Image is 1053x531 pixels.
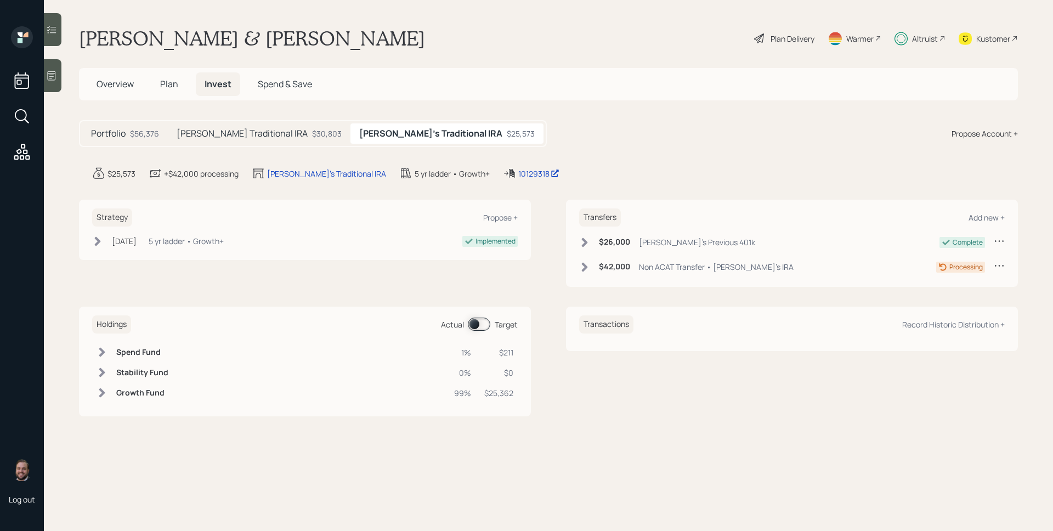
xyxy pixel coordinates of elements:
h6: Growth Fund [116,388,168,398]
div: Target [495,319,518,330]
span: Invest [205,78,231,90]
div: Non ACAT Transfer • [PERSON_NAME]'s IRA [639,261,794,273]
div: 0% [454,367,471,379]
div: 5 yr ladder • Growth+ [149,235,224,247]
h6: $42,000 [599,262,630,272]
h5: Portfolio [91,128,126,139]
div: 1% [454,347,471,358]
div: $25,362 [484,387,513,399]
div: 99% [454,387,471,399]
div: $25,573 [107,168,135,179]
div: $211 [484,347,513,358]
div: Propose Account + [952,128,1018,139]
h6: Spend Fund [116,348,168,357]
h1: [PERSON_NAME] & [PERSON_NAME] [79,26,425,50]
h6: Holdings [92,315,131,334]
h6: Stability Fund [116,368,168,377]
div: Implemented [475,236,516,246]
div: Propose + [483,212,518,223]
h6: $26,000 [599,238,630,247]
div: Plan Delivery [771,33,814,44]
div: Actual [441,319,464,330]
div: $25,573 [507,128,535,139]
h5: [PERSON_NAME]'s Traditional IRA [359,128,502,139]
div: 5 yr ladder • Growth+ [415,168,490,179]
div: Warmer [846,33,874,44]
div: Add new + [969,212,1005,223]
div: $30,803 [312,128,342,139]
div: Log out [9,494,35,505]
div: Kustomer [976,33,1010,44]
span: Spend & Save [258,78,312,90]
div: $0 [484,367,513,379]
div: [PERSON_NAME]'s Previous 401k [639,236,755,248]
img: james-distasi-headshot.png [11,459,33,481]
div: [PERSON_NAME]'s Traditional IRA [267,168,386,179]
h6: Transfers [579,208,621,227]
span: Overview [97,78,134,90]
h6: Transactions [579,315,633,334]
h6: Strategy [92,208,132,227]
h5: [PERSON_NAME] Traditional IRA [177,128,308,139]
div: +$42,000 processing [164,168,239,179]
div: 10129318 [518,168,559,179]
div: $56,376 [130,128,159,139]
div: [DATE] [112,235,137,247]
div: Record Historic Distribution + [902,319,1005,330]
div: Altruist [912,33,938,44]
div: Complete [953,238,983,247]
div: Processing [949,262,983,272]
span: Plan [160,78,178,90]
